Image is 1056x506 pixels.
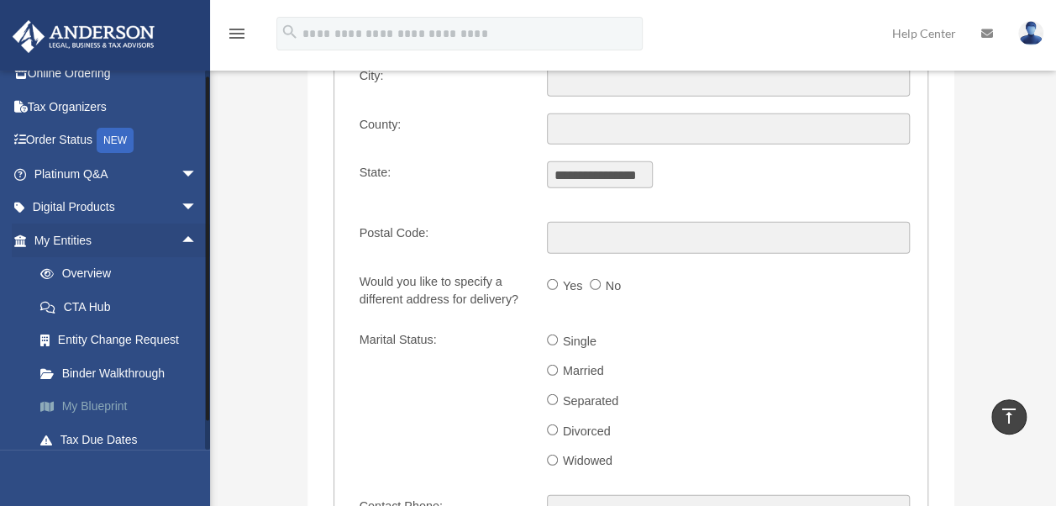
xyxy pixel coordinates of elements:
label: Yes [558,273,590,300]
a: My Blueprint [24,390,223,424]
span: arrow_drop_down [181,157,214,192]
i: vertical_align_top [999,406,1019,426]
label: Would you like to specify a different address for delivery? [352,271,533,312]
a: Order StatusNEW [12,124,223,158]
a: Binder Walkthrough [24,356,223,390]
span: arrow_drop_down [181,191,214,225]
div: NEW [97,128,134,153]
label: Widowed [558,449,620,476]
label: County: [352,113,533,145]
label: Postal Code: [352,222,533,254]
a: Tax Due Dates [24,423,223,456]
label: City: [352,65,533,97]
img: Anderson Advisors Platinum Portal [8,20,160,53]
a: vertical_align_top [991,399,1027,435]
i: menu [227,24,247,44]
a: menu [227,29,247,44]
label: Marital Status: [352,329,533,478]
a: Online Ordering [12,57,223,91]
a: Overview [24,257,223,291]
a: Tax Organizers [12,90,223,124]
span: arrow_drop_up [181,224,214,258]
a: CTA Hub [24,290,223,324]
a: Entity Change Request [24,324,223,357]
a: My Entitiesarrow_drop_up [12,224,223,257]
img: User Pic [1018,21,1043,45]
label: Separated [558,388,626,415]
label: State: [352,161,533,205]
a: Digital Productsarrow_drop_down [12,191,223,224]
label: Single [558,329,603,356]
i: search [281,23,299,41]
label: Married [558,359,611,386]
a: Platinum Q&Aarrow_drop_down [12,157,223,191]
label: No [601,273,628,300]
label: Divorced [558,419,617,445]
